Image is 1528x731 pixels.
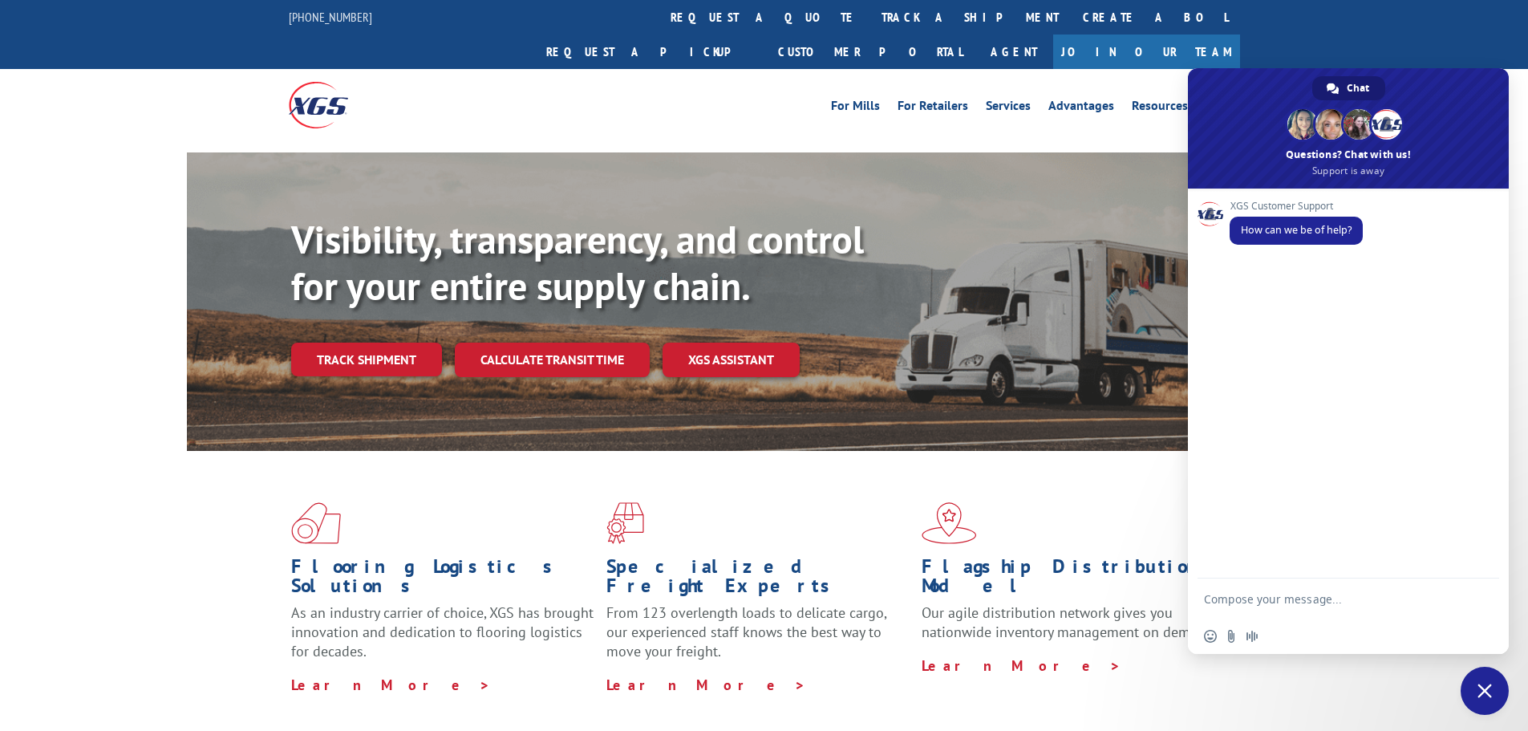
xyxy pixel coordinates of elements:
b: Visibility, transparency, and control for your entire supply chain. [291,214,864,311]
a: Agent [975,35,1053,69]
a: Advantages [1048,99,1114,117]
a: Services [986,99,1031,117]
p: From 123 overlength loads to delicate cargo, our experienced staff knows the best way to move you... [606,603,910,675]
a: Close chat [1461,667,1509,715]
a: For Retailers [898,99,968,117]
h1: Specialized Freight Experts [606,557,910,603]
img: xgs-icon-flagship-distribution-model-red [922,502,977,544]
img: xgs-icon-total-supply-chain-intelligence-red [291,502,341,544]
a: Chat [1312,76,1385,100]
a: Learn More > [922,656,1121,675]
span: Audio message [1246,630,1258,643]
span: Our agile distribution network gives you nationwide inventory management on demand. [922,603,1217,641]
span: As an industry carrier of choice, XGS has brought innovation and dedication to flooring logistics... [291,603,594,660]
a: Request a pickup [534,35,766,69]
a: Calculate transit time [455,343,650,377]
span: Send a file [1225,630,1238,643]
a: Customer Portal [766,35,975,69]
a: Learn More > [291,676,491,694]
span: How can we be of help? [1241,223,1352,237]
a: Track shipment [291,343,442,376]
a: For Mills [831,99,880,117]
span: XGS Customer Support [1230,201,1363,212]
h1: Flooring Logistics Solutions [291,557,594,603]
img: xgs-icon-focused-on-flooring-red [606,502,644,544]
a: Resources [1132,99,1188,117]
a: [PHONE_NUMBER] [289,9,372,25]
span: Chat [1347,76,1369,100]
span: Insert an emoji [1204,630,1217,643]
h1: Flagship Distribution Model [922,557,1225,603]
a: XGS ASSISTANT [663,343,800,377]
a: Learn More > [606,676,806,694]
a: Join Our Team [1053,35,1240,69]
textarea: Compose your message... [1204,579,1461,619]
